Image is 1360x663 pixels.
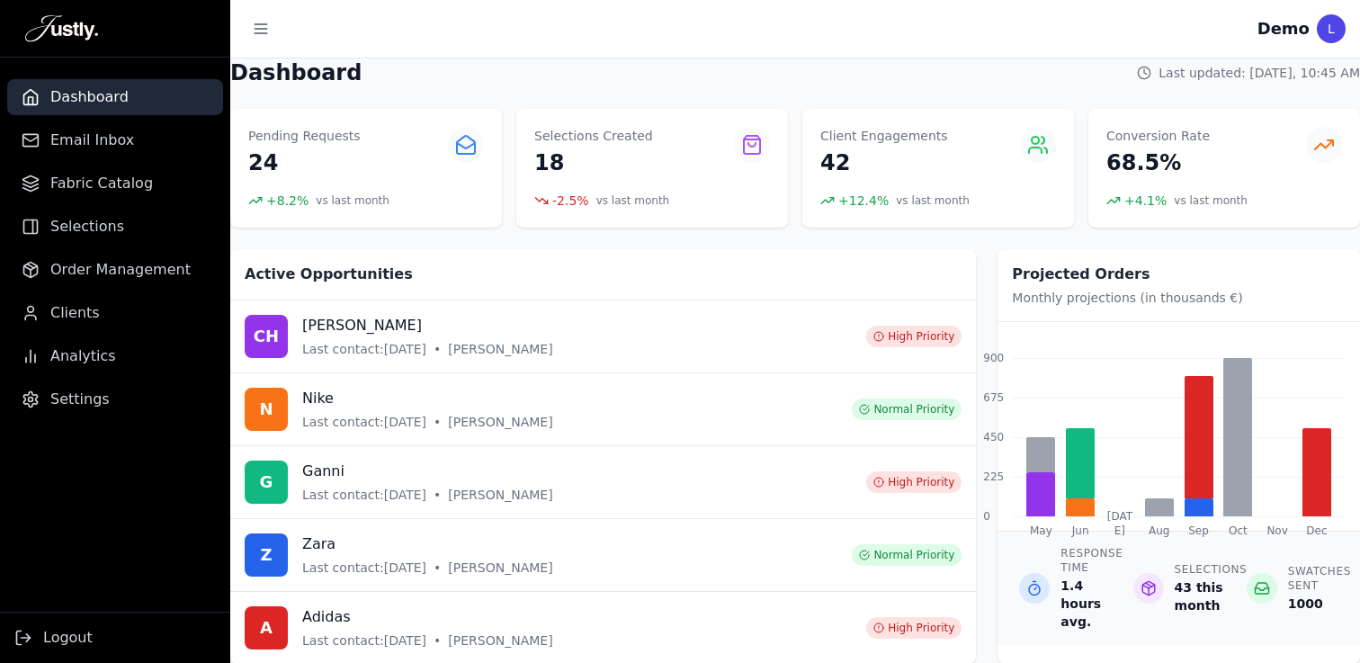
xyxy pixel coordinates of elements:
[820,148,948,177] p: 42
[1263,524,1292,538] div: Nov
[50,86,129,108] span: Dashboard
[248,148,361,177] p: 24
[852,544,962,566] div: Normal Priority
[245,388,288,431] div: N
[43,627,93,649] span: Logout
[983,390,1004,405] span: 675
[7,252,223,288] a: Order Management
[448,486,552,504] span: [PERSON_NAME]
[448,340,552,358] span: [PERSON_NAME]
[245,264,962,285] h2: Active Opportunities
[1288,595,1351,613] p: 1000
[7,79,223,115] a: Dashboard
[50,389,110,410] span: Settings
[1175,562,1248,577] p: Selections
[1317,14,1346,43] div: L
[302,315,553,336] h3: [PERSON_NAME]
[50,216,124,237] span: Selections
[50,259,191,281] span: Order Management
[1223,524,1252,538] div: Oct
[25,14,98,43] img: Justly Logo
[852,399,962,420] div: Normal Priority
[896,193,970,208] span: vs last month
[1175,578,1248,614] p: 43 this month
[1106,127,1210,145] p: Conversion Rate
[302,606,553,628] h3: Adidas
[7,122,223,158] a: Email Inbox
[7,381,223,417] a: Settings
[1066,524,1095,538] div: Jun
[534,127,653,145] p: Selections Created
[302,559,426,577] span: Last contact: [DATE]
[434,413,441,431] span: •
[1026,524,1055,538] div: May
[245,606,288,650] div: A
[302,461,553,482] h3: Ganni
[1257,16,1310,41] div: Demo
[448,413,552,431] span: [PERSON_NAME]
[14,627,93,649] button: Logout
[866,471,962,493] div: High Priority
[838,192,889,210] span: + 12.4 %
[1185,524,1213,538] div: Sep
[983,470,1004,484] span: 225
[434,632,441,650] span: •
[1302,524,1331,538] div: Dec
[245,533,288,577] div: Z
[434,559,441,577] span: •
[552,192,589,210] span: -2.5 %
[50,345,116,367] span: Analytics
[248,127,361,145] p: Pending Requests
[302,388,553,409] h3: Nike
[866,326,962,347] div: High Priority
[866,617,962,639] div: High Priority
[302,533,553,555] h3: Zara
[534,148,653,177] p: 18
[820,127,948,145] p: Client Engagements
[1106,148,1210,177] p: 68.5%
[245,315,288,358] div: CH
[302,486,426,504] span: Last contact: [DATE]
[1288,564,1351,593] p: Swatches Sent
[983,430,1004,444] span: 450
[302,340,426,358] span: Last contact: [DATE]
[596,193,670,208] span: vs last month
[302,413,426,431] span: Last contact: [DATE]
[302,632,426,650] span: Last contact: [DATE]
[983,351,1004,365] span: 900
[245,13,277,45] button: Toggle sidebar
[7,209,223,245] a: Selections
[266,192,309,210] span: + 8.2 %
[7,295,223,331] a: Clients
[7,166,223,202] a: Fabric Catalog
[50,173,153,194] span: Fabric Catalog
[1105,509,1134,538] div: [DATE]
[1060,546,1123,575] p: Response Time
[1012,289,1346,307] p: Monthly projections (in thousands €)
[434,340,441,358] span: •
[230,58,362,87] h1: Dashboard
[983,509,990,524] span: 0
[50,302,100,324] span: Clients
[316,193,389,208] span: vs last month
[448,559,552,577] span: [PERSON_NAME]
[1012,264,1346,285] h2: Projected Orders
[1145,524,1174,538] div: Aug
[1124,192,1167,210] span: + 4.1 %
[50,130,134,151] span: Email Inbox
[1060,577,1123,631] p: 1.4 hours avg.
[1174,193,1248,208] span: vs last month
[448,632,552,650] span: [PERSON_NAME]
[434,486,441,504] span: •
[245,461,288,504] div: G
[1159,64,1360,82] span: Last updated: [DATE], 10:45 AM
[7,338,223,374] a: Analytics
